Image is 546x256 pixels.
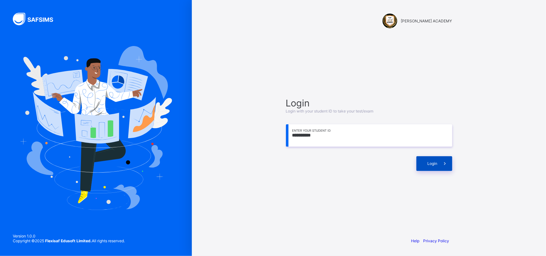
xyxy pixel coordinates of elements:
[423,238,449,243] a: Privacy Policy
[286,109,374,113] span: Login with your student ID to take your test/exam
[286,97,452,109] span: Login
[45,238,92,243] strong: Flexisaf Edusoft Limited.
[13,238,125,243] span: Copyright © 2025 All rights reserved.
[411,238,420,243] a: Help
[13,13,61,25] img: SAFSIMS Logo
[428,161,438,166] span: Login
[20,46,172,210] img: Hero Image
[401,19,452,23] span: [PERSON_NAME] ACADEMY
[13,234,125,238] span: Version 1.0.0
